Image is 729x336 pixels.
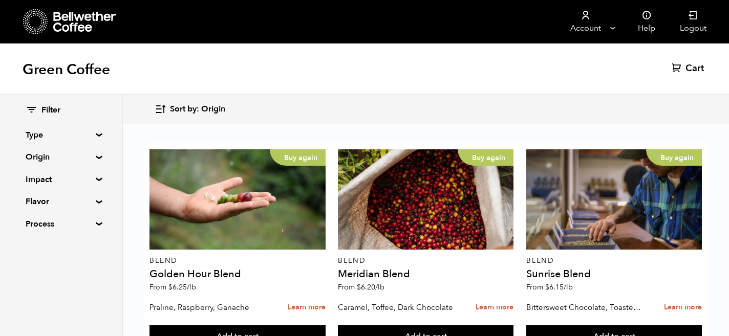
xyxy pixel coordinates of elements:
p: Buy again [646,149,702,166]
p: Buy again [458,149,513,166]
span: /lb [564,282,573,292]
p: Buy again [270,149,326,166]
span: From [338,282,384,292]
summary: Process [26,218,96,230]
span: From [149,282,196,292]
span: Sort by: Origin [170,104,225,115]
span: Cart [685,62,704,75]
span: $ [545,282,549,292]
p: Blend [149,257,325,264]
a: Buy again [338,149,513,250]
span: /lb [375,282,384,292]
p: Bittersweet Chocolate, Toasted Marshmallow, Candied Orange, Praline [526,300,646,315]
bdi: 6.25 [168,282,196,292]
p: Blend [526,257,702,264]
span: From [526,282,573,292]
a: Buy again [526,149,702,250]
summary: Type [26,129,96,141]
summary: Flavor [26,195,96,208]
button: Sort by: Origin [155,97,225,121]
span: Filter [41,105,60,116]
p: Caramel, Toffee, Dark Chocolate [338,300,457,315]
span: $ [168,282,173,292]
bdi: 6.20 [357,282,384,292]
bdi: 6.15 [545,282,573,292]
span: $ [357,282,361,292]
a: Learn more [288,297,326,319]
h4: Sunrise Blend [526,269,702,279]
h1: Green Coffee [23,60,110,79]
h4: Meridian Blend [338,269,513,279]
a: Buy again [149,149,325,250]
a: Cart [672,62,706,75]
a: Learn more [476,297,513,319]
h4: Golden Hour Blend [149,269,325,279]
a: Learn more [664,297,702,319]
summary: Impact [26,173,96,186]
span: /lb [187,282,196,292]
summary: Origin [26,151,96,163]
p: Praline, Raspberry, Ganache [149,300,269,315]
p: Blend [338,257,513,264]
